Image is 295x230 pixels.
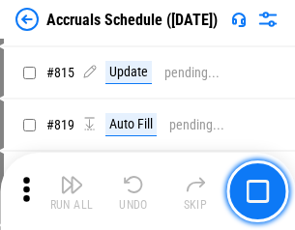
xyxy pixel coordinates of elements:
div: pending... [169,118,224,132]
span: # 815 [46,65,74,80]
img: Settings menu [256,8,280,31]
img: Support [231,12,247,27]
div: Accruals Schedule ([DATE]) [46,11,218,29]
div: Update [105,61,152,84]
div: Auto Fill [105,113,157,136]
span: # 819 [46,117,74,132]
img: Back [15,8,39,31]
div: pending... [164,66,220,80]
img: Main button [246,180,269,203]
